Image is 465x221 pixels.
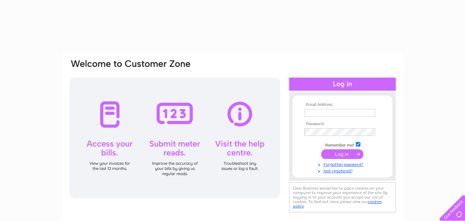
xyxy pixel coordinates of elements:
[321,149,363,159] input: Submit
[303,122,382,127] th: Password:
[303,102,382,107] th: Email Address:
[289,182,396,212] div: Clear Business would like to place cookies on your computer to improve your experience of the sit...
[304,167,382,174] a: Not registered?
[293,199,382,209] a: cookies policy
[303,141,382,148] td: Remember me?
[304,161,382,167] a: Forgotten password?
